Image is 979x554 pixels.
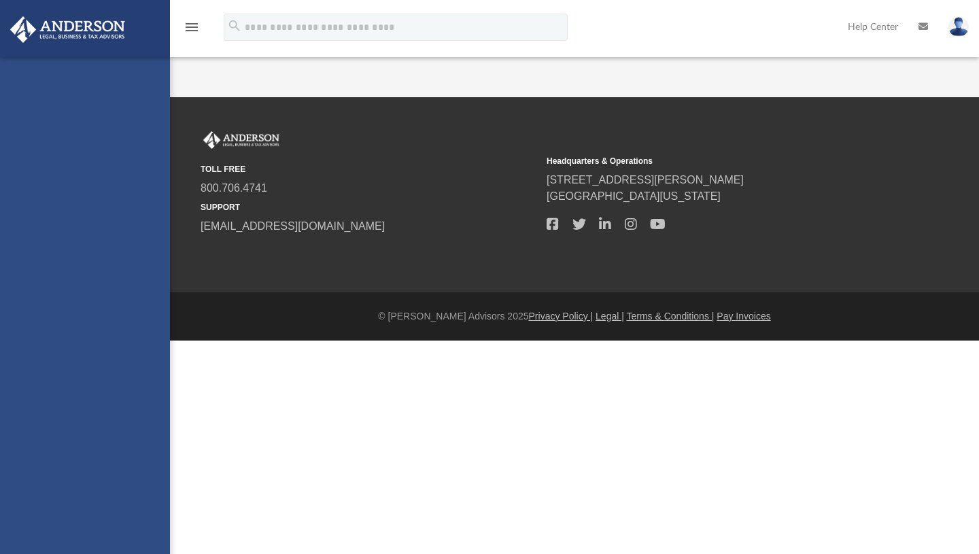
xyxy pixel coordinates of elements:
[184,26,200,35] a: menu
[717,311,770,322] a: Pay Invoices
[184,19,200,35] i: menu
[201,131,282,149] img: Anderson Advisors Platinum Portal
[201,163,537,175] small: TOLL FREE
[170,309,979,324] div: © [PERSON_NAME] Advisors 2025
[201,201,537,213] small: SUPPORT
[201,182,267,194] a: 800.706.4741
[627,311,715,322] a: Terms & Conditions |
[596,311,624,322] a: Legal |
[529,311,594,322] a: Privacy Policy |
[6,16,129,43] img: Anderson Advisors Platinum Portal
[547,190,721,202] a: [GEOGRAPHIC_DATA][US_STATE]
[547,155,883,167] small: Headquarters & Operations
[948,17,969,37] img: User Pic
[547,174,744,186] a: [STREET_ADDRESS][PERSON_NAME]
[201,220,385,232] a: [EMAIL_ADDRESS][DOMAIN_NAME]
[227,18,242,33] i: search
